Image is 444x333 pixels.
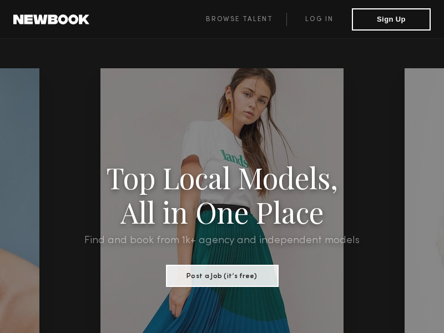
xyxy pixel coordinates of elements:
button: Post a Job (it’s free) [166,265,279,287]
a: Log in [286,13,352,26]
h2: Find and book from 1k+ agency and independent models [33,234,411,247]
a: Post a Job (it’s free) [166,269,279,281]
a: Browse Talent [192,13,286,26]
h1: Top Local Models, All in One Place [33,160,411,229]
button: Sign Up [352,8,431,31]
